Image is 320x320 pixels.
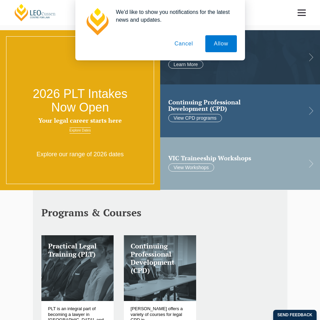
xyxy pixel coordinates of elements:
h3: Practical Legal Training (PLT) [48,242,107,258]
a: VIC Traineeship Workshops [168,155,301,162]
img: notification icon [83,8,111,35]
a: Explore Dates [70,127,91,134]
button: Cancel [166,35,202,52]
h2: Programs & Courses [41,207,279,218]
a: View CPD programs [168,114,222,122]
a: Continuing ProfessionalDevelopment (CPD) [168,99,301,113]
button: Allow [205,35,237,52]
a: View Workshops [168,163,214,172]
a: Learn More [168,60,204,68]
h3: Continuing Professional Development (CPD) [131,242,189,275]
div: We'd like to show you notifications for the latest news and updates. [111,8,237,24]
h3: Your legal career starts here [32,117,128,124]
a: Practical Legal Training (PLT) [41,235,114,301]
h2: 2026 PLT Intakes Now Open [32,87,128,114]
p: Explore our range of 2026 dates [13,151,148,158]
h2: Continuing Professional Development (CPD) [168,99,301,113]
a: Continuing Professional Development (CPD) [124,235,196,301]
